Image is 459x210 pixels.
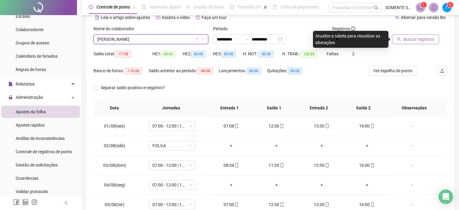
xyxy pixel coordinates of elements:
span: 00:00 [288,68,302,74]
label: Nome do colaborador [94,25,138,32]
span: Relatórios [16,82,35,86]
span: to [244,37,249,42]
span: file-done [142,5,146,9]
span: mobile [324,202,329,207]
span: Ver espelho de ponto [373,67,413,74]
sup: 1 [421,2,427,8]
span: Folha de pagamento [280,5,319,9]
span: Ajustes da folha [16,109,46,114]
div: + [213,142,249,149]
span: 1 [449,3,451,7]
span: lock [8,95,13,99]
span: Controle de ponto [97,5,130,9]
th: Observações [386,100,442,116]
div: Quitações: [267,67,311,74]
sup: Atualize o seu contato no menu Meus Dados [447,2,453,8]
div: 12:30 [259,123,294,129]
span: file-text [95,15,99,20]
span: Observações [390,105,438,111]
span: 00:00 [191,51,206,57]
div: Saldo total: [94,50,152,57]
div: + [259,182,294,188]
span: 07:00 - 12:00 | 13:00 - 16:00 [152,180,192,189]
div: 07:00 [213,201,249,208]
span: Grupos de acesso [16,40,49,45]
span: mobile [324,163,329,167]
span: 00:00 [222,51,236,57]
span: facebook [13,199,19,205]
span: mobile [279,163,284,167]
span: mobile [234,124,239,128]
span: mobile [370,163,375,167]
div: Open Intercom Messenger [438,189,453,204]
span: 00:00 [247,68,261,74]
span: linkedin [22,199,28,205]
span: instagram [31,199,37,205]
span: notification [418,5,423,10]
span: swap-right [244,37,249,42]
span: 01/08(sex) [104,124,125,128]
span: filter [195,37,199,41]
div: 13:30 [304,201,339,208]
div: 12:30 [304,162,339,169]
div: + [349,142,385,149]
span: 2 [352,51,355,56]
span: 05/08(ter) [105,202,124,207]
span: Registros [332,25,355,32]
span: -17:58 [116,51,131,57]
div: H. NOT.: [243,50,282,57]
div: HE 3: [213,50,243,57]
span: Análise de inconsistências [16,136,65,141]
div: Banco de horas: [94,67,149,74]
span: Gestão de férias [194,5,224,9]
span: mobile [324,124,329,128]
div: 16:00 [349,123,385,129]
label: Período [213,25,231,32]
th: Saída 2 [341,100,386,116]
span: pushpin [132,5,136,9]
div: HE 2: [183,50,213,57]
span: left [64,201,68,205]
span: Gestão de solicitações [16,163,58,167]
span: sun [186,5,190,9]
th: Data [94,100,135,116]
span: mobile [234,163,239,167]
span: mobile [370,124,375,128]
span: youtube [156,15,160,20]
span: 1 [422,3,425,7]
span: file [8,82,13,86]
div: Atualize a tabela para visualizar as alterações [313,31,388,48]
span: info-circle [351,27,355,31]
span: 00:00 [259,51,273,57]
span: SOMENTE S.A [385,4,412,11]
span: mobile [370,202,375,207]
div: Lançamentos: [219,67,267,74]
span: clock-circle [89,5,93,9]
span: Separar saldo positivo e negativo? [98,84,167,91]
span: mobile [279,124,284,128]
span: 04/08(seg) [104,183,125,187]
span: Ajustes rápidos [16,123,45,128]
span: mobile [279,202,284,207]
span: Controle de registros de ponto [16,149,72,154]
div: + [213,182,249,188]
span: Painel do DP [237,5,261,9]
div: HE 1: [152,50,183,57]
div: - [394,142,430,149]
th: Entrada 2 [296,100,341,116]
div: 16:00 [349,162,385,169]
div: - [394,201,430,208]
button: Ver espelho de ponto [368,66,417,76]
span: swap [395,15,399,20]
span: 02/08(sáb) [104,143,125,148]
div: 07:08 [213,123,249,129]
span: Buscar registros [403,36,434,43]
span: -98:08 [198,68,213,74]
div: 12:30 [259,201,294,208]
span: upload [440,68,445,73]
div: + [304,182,339,188]
span: Calendário de feriados [16,54,58,59]
span: 00:03 [161,51,175,57]
div: Saldo anterior ao período: [149,67,219,74]
div: H. TRAB.: [282,50,326,57]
